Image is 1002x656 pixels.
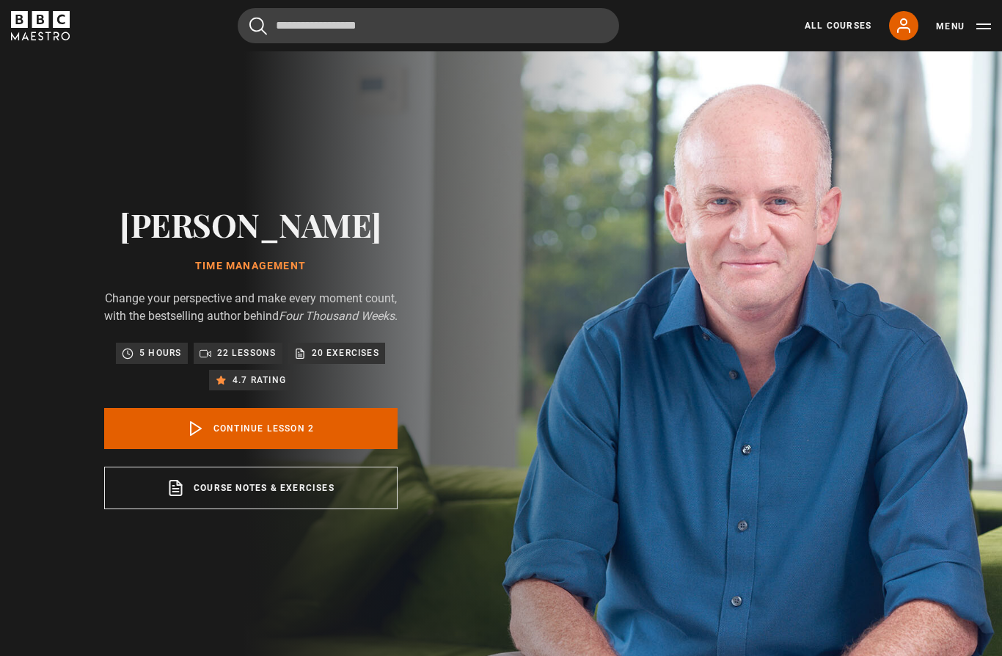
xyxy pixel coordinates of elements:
p: 20 exercises [312,346,379,360]
svg: BBC Maestro [11,11,70,40]
p: 5 hours [139,346,181,360]
p: Change your perspective and make every moment count, with the bestselling author behind . [104,290,398,325]
h1: Time Management [104,260,398,272]
a: Continue lesson 2 [104,408,398,449]
button: Submit the search query [249,17,267,35]
button: Toggle navigation [936,19,991,34]
input: Search [238,8,619,43]
a: Course notes & exercises [104,467,398,509]
i: Four Thousand Weeks [279,309,395,323]
h2: [PERSON_NAME] [104,205,398,243]
p: 22 lessons [217,346,277,360]
p: 4.7 rating [233,373,286,387]
a: All Courses [805,19,871,32]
